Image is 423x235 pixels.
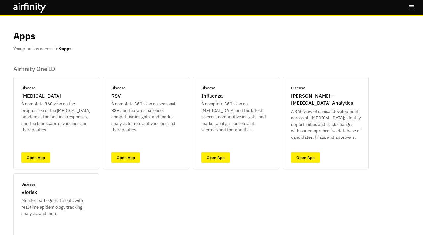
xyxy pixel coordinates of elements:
[111,85,126,91] p: Disease
[201,101,271,133] p: A complete 360 view on [MEDICAL_DATA] and the latest science, competitive insights, and market an...
[13,29,35,43] p: Apps
[59,46,73,52] b: 9 apps.
[201,85,215,91] p: Disease
[291,85,305,91] p: Disease
[21,101,91,133] p: A complete 360 view on the progression of the [MEDICAL_DATA] pandemic, the political responses, a...
[201,152,230,163] a: Open App
[111,152,140,163] a: Open App
[21,189,37,196] p: Biorisk
[111,92,121,100] p: RSV
[111,101,181,133] p: A complete 360 view on seasonal RSV and the latest science, competitive insights, and market anal...
[21,152,50,163] a: Open App
[13,46,73,52] p: Your plan has access to
[291,108,361,141] p: A 360 view of clinical development across all [MEDICAL_DATA]; identify opportunities and track ch...
[291,152,320,163] a: Open App
[21,197,91,217] p: Monitor pathogenic threats with real time epidemiology tracking, analysis, and more.
[201,92,223,100] p: Influenza
[21,85,36,91] p: Disease
[13,65,410,73] p: Airfinity One ID
[21,181,36,187] p: Disease
[291,92,361,107] p: [PERSON_NAME] - [MEDICAL_DATA] Analytics
[21,92,61,100] p: [MEDICAL_DATA]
